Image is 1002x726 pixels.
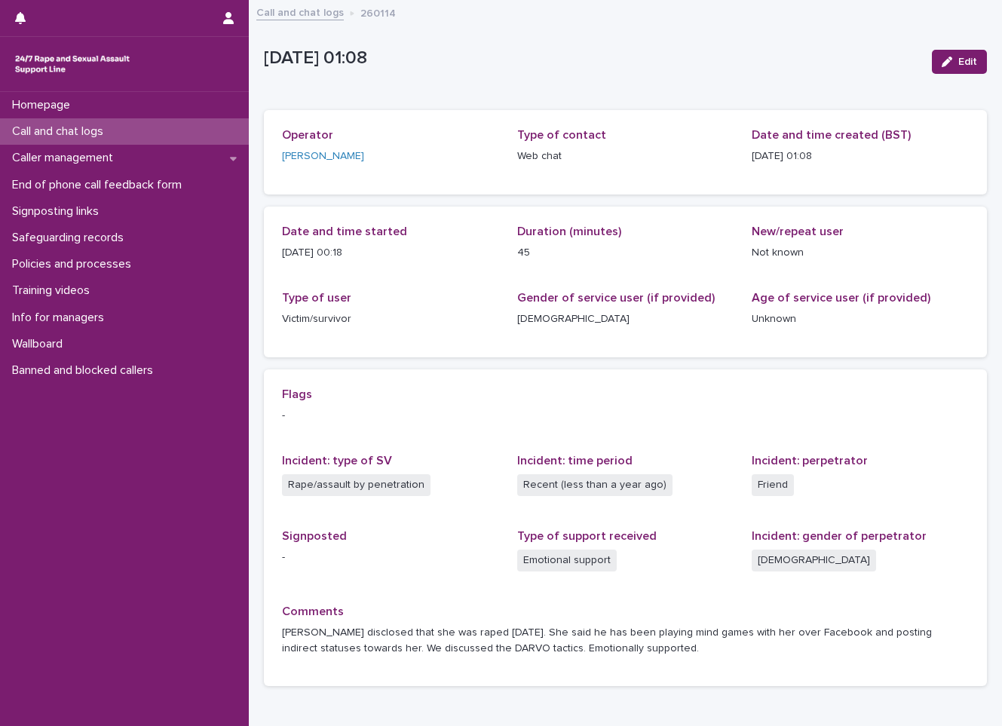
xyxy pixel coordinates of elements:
p: Signposting links [6,204,111,219]
span: Duration (minutes) [517,225,621,237]
a: [PERSON_NAME] [282,149,364,164]
span: Flags [282,388,312,400]
span: Type of user [282,292,351,304]
span: Incident: gender of perpetrator [752,530,927,542]
span: Recent (less than a year ago) [517,474,673,496]
span: [DEMOGRAPHIC_DATA] [752,550,876,571]
p: Safeguarding records [6,231,136,245]
span: Signposted [282,530,347,542]
span: Incident: perpetrator [752,455,868,467]
p: [PERSON_NAME] disclosed that she was raped [DATE]. She said he has been playing mind games with h... [282,625,969,657]
p: - [282,408,969,424]
span: Incident: time period [517,455,633,467]
span: Comments [282,605,344,617]
p: Caller management [6,151,125,165]
span: New/repeat user [752,225,844,237]
p: [DATE] 01:08 [752,149,969,164]
p: Homepage [6,98,82,112]
p: Info for managers [6,311,116,325]
span: Operator [282,129,333,141]
p: Policies and processes [6,257,143,271]
img: rhQMoQhaT3yELyF149Cw [12,49,133,79]
p: - [282,550,499,565]
span: Incident: type of SV [282,455,392,467]
p: Victim/survivor [282,311,499,327]
span: Emotional support [517,550,617,571]
a: Call and chat logs [256,3,344,20]
p: Wallboard [6,337,75,351]
span: Gender of service user (if provided) [517,292,715,304]
p: Banned and blocked callers [6,363,165,378]
p: Unknown [752,311,969,327]
span: Edit [958,57,977,67]
p: 45 [517,245,734,261]
p: 260114 [360,4,396,20]
p: [DATE] 00:18 [282,245,499,261]
p: Web chat [517,149,734,164]
span: Date and time started [282,225,407,237]
p: Training videos [6,283,102,298]
p: Not known [752,245,969,261]
span: Friend [752,474,794,496]
span: Type of contact [517,129,606,141]
button: Edit [932,50,987,74]
p: Call and chat logs [6,124,115,139]
span: Rape/assault by penetration [282,474,431,496]
span: Date and time created (BST) [752,129,911,141]
p: [DEMOGRAPHIC_DATA] [517,311,734,327]
p: End of phone call feedback form [6,178,194,192]
p: [DATE] 01:08 [264,47,920,69]
span: Type of support received [517,530,657,542]
span: Age of service user (if provided) [752,292,930,304]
